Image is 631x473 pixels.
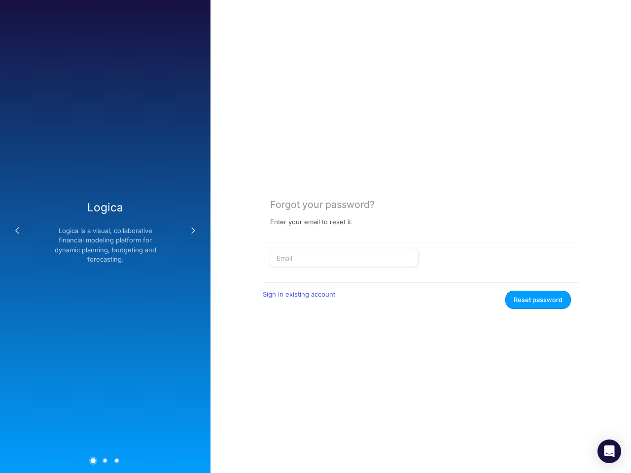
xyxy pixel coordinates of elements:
[270,250,418,267] input: Email
[114,458,120,463] button: 3
[89,456,98,465] button: 1
[7,221,27,240] button: Previous
[270,199,571,210] div: Forgot your password?
[47,226,163,265] p: Logica is a visual, collaborative financial modeling platform for dynamic planning, budgeting and...
[505,291,571,309] button: Reset password
[183,221,203,240] button: Next
[597,439,621,463] div: Open Intercom Messenger
[270,218,353,226] p: Enter your email to reset it.
[47,201,163,214] h3: Logica
[103,458,108,463] button: 2
[263,290,335,298] a: Sign in existing account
